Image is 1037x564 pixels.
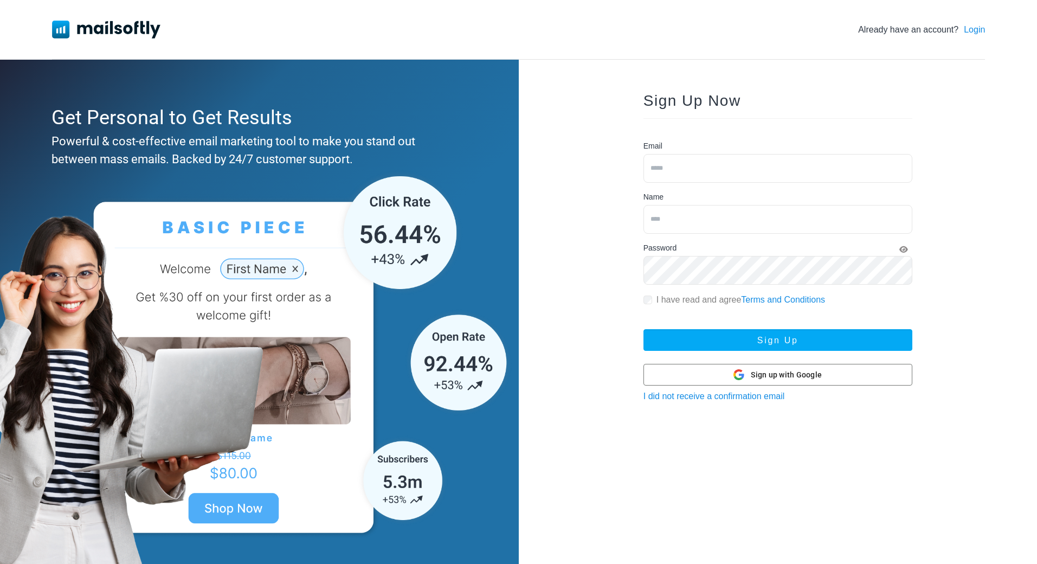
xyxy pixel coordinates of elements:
label: Password [643,242,677,254]
div: Powerful & cost-effective email marketing tool to make you stand out between mass emails. Backed ... [51,132,462,168]
img: Mailsoftly [52,21,160,38]
a: I did not receive a confirmation email [643,392,785,401]
div: Already have an account? [858,23,985,36]
label: I have read and agree [656,293,825,306]
i: Show Password [899,246,908,253]
span: Sign Up Now [643,92,741,109]
a: Login [964,23,985,36]
button: Sign Up [643,329,912,351]
label: Name [643,191,664,203]
button: Sign up with Google [643,364,912,386]
span: Sign up with Google [751,369,822,381]
label: Email [643,140,662,152]
div: Get Personal to Get Results [51,103,462,132]
a: Terms and Conditions [741,295,825,304]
